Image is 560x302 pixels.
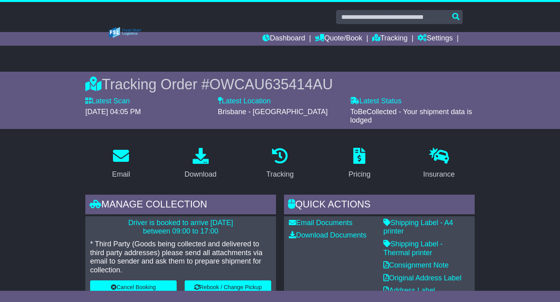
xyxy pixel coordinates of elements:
span: OWCAU635414AU [209,76,333,93]
a: Pricing [343,145,376,183]
div: Insurance [423,169,455,180]
span: Brisbane - [GEOGRAPHIC_DATA] [218,108,328,116]
div: Tracking Order # [85,76,475,93]
div: Pricing [348,169,371,180]
a: Address Label [383,286,435,294]
span: [DATE] 04:05 PM [85,108,141,116]
a: Email [107,145,135,183]
a: Shipping Label - A4 printer [383,219,453,236]
a: Shipping Label - Thermal printer [383,240,443,257]
span: ToBeCollected - Your shipment data is lodged [350,108,472,125]
a: Quote/Book [315,32,362,46]
a: Original Address Label [383,274,461,282]
div: Manage collection [85,195,276,216]
button: Rebook / Change Pickup [185,280,271,294]
a: Tracking [261,145,299,183]
a: Consignment Note [383,261,449,269]
p: Driver is booked to arrive [DATE] between 09:00 to 17:00 [90,219,271,236]
div: Tracking [266,169,294,180]
a: Download Documents [289,231,367,239]
div: Download [185,169,217,180]
label: Latest Status [350,97,401,106]
label: Latest Scan [85,97,130,106]
div: Quick Actions [284,195,475,216]
a: Insurance [418,145,460,183]
p: * Third Party (Goods being collected and delivered to third party addresses) please send all atta... [90,240,271,274]
a: Tracking [372,32,407,46]
a: Email Documents [289,219,353,227]
button: Cancel Booking [90,280,177,294]
div: Email [112,169,130,180]
label: Latest Location [218,97,271,106]
a: Dashboard [262,32,305,46]
a: Settings [417,32,453,46]
a: Download [179,145,222,183]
